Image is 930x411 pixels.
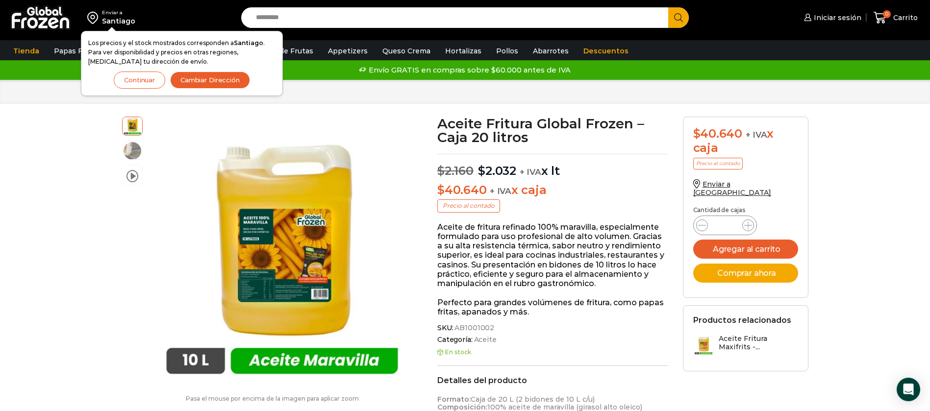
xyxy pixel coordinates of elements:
[437,164,474,178] bdi: 2.160
[716,218,734,232] input: Product quantity
[252,42,318,60] a: Pulpa de Frutas
[170,72,250,89] button: Cambiar Dirección
[123,116,142,135] span: aceite maravilla
[123,141,142,161] span: aceite para freir
[811,13,861,23] span: Iniciar sesión
[437,324,668,332] span: SKU:
[693,127,798,155] div: x caja
[102,16,135,26] div: Santiago
[122,395,423,402] p: Pasa el mouse por encima de la imagen para aplicar zoom
[891,13,918,23] span: Carrito
[528,42,574,60] a: Abarrotes
[802,8,861,27] a: Iniciar sesión
[87,9,102,26] img: address-field-icon.svg
[437,395,471,404] strong: Formato:
[490,186,511,196] span: + IVA
[693,158,743,169] p: Precio al contado
[746,130,767,140] span: + IVA
[693,264,798,283] button: Comprar ahora
[437,183,445,197] span: $
[440,42,486,60] a: Hortalizas
[871,6,920,29] a: 0 Carrito
[377,42,435,60] a: Queso Crema
[883,10,891,18] span: 0
[719,335,798,351] h3: Aceite Fritura Maxifrits -...
[437,199,500,212] p: Precio al contado
[437,376,668,385] h2: Detalles del producto
[114,72,165,89] button: Continuar
[473,336,497,344] a: Aceite
[693,207,798,214] p: Cantidad de cajas
[437,349,668,356] p: En stock
[49,42,103,60] a: Papas Fritas
[693,240,798,259] button: Agregar al carrito
[102,9,135,16] div: Enviar a
[437,164,445,178] span: $
[437,183,486,197] bdi: 40.640
[437,183,668,197] p: x caja
[437,154,668,178] p: x lt
[323,42,373,60] a: Appetizers
[668,7,689,28] button: Search button
[437,117,668,144] h1: Aceite Fritura Global Frozen – Caja 20 litros
[693,126,742,141] bdi: 40.640
[437,336,668,344] span: Categoría:
[478,164,516,178] bdi: 2.032
[478,164,485,178] span: $
[578,42,633,60] a: Descuentos
[88,38,276,67] p: Los precios y el stock mostrados corresponden a . Para ver disponibilidad y precios en otras regi...
[693,126,701,141] span: $
[520,167,541,177] span: + IVA
[234,39,263,47] strong: Santiago
[693,180,772,197] a: Enviar a [GEOGRAPHIC_DATA]
[897,378,920,401] div: Open Intercom Messenger
[437,298,668,316] p: Perfecto para grandes volúmenes de fritura, como papas fritas, apanados y más.
[453,324,494,332] span: AB1001002
[693,315,791,325] h2: Productos relacionados
[437,222,668,288] p: Aceite de fritura refinado 100% maravilla, especialmente formulado para uso profesional de alto v...
[693,335,798,356] a: Aceite Fritura Maxifrits -...
[8,42,44,60] a: Tienda
[491,42,523,60] a: Pollos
